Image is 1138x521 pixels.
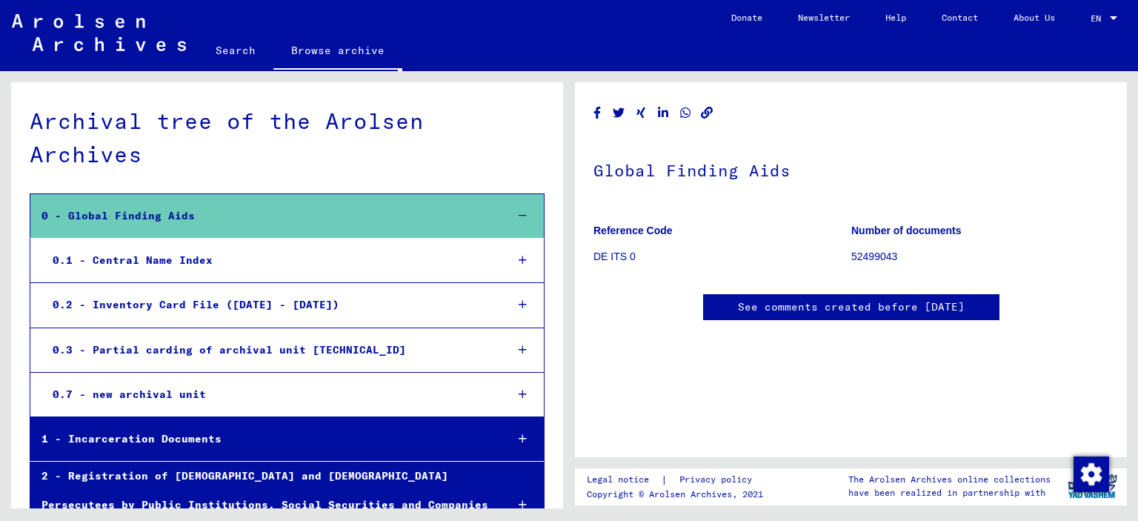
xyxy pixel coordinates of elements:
p: 52499043 [851,249,1108,265]
div: 1 - Incarceration Documents [30,425,493,454]
a: Search [198,33,273,68]
button: Share on LinkedIn [656,104,671,122]
div: | [587,472,770,488]
img: Arolsen_neg.svg [12,14,186,51]
div: 0.2 - Inventory Card File ([DATE] - [DATE]) [41,291,493,319]
a: Legal notice [587,472,661,488]
a: Privacy policy [668,472,770,488]
p: The Arolsen Archives online collections [848,473,1051,486]
div: 0.3 - Partial carding of archival unit [TECHNICAL_ID] [41,336,493,365]
div: 0 - Global Finding Aids [30,202,493,230]
button: Share on Facebook [590,104,605,122]
a: Browse archive [273,33,402,71]
div: Archival tree of the Arolsen Archives [30,104,545,171]
button: Copy link [699,104,715,122]
div: Change consent [1073,456,1108,491]
h1: Global Finding Aids [593,136,1108,202]
p: DE ITS 0 [593,249,851,265]
b: Reference Code [593,225,673,236]
button: Share on WhatsApp [678,104,693,122]
img: Change consent [1074,457,1109,492]
button: Share on Xing [633,104,649,122]
p: Copyright © Arolsen Archives, 2021 [587,488,770,501]
div: 0.7 - new archival unit [41,380,493,409]
button: Share on Twitter [611,104,627,122]
div: 0.1 - Central Name Index [41,246,493,275]
img: yv_logo.png [1065,468,1120,505]
span: EN [1091,13,1107,24]
p: have been realized in partnership with [848,486,1051,500]
a: See comments created before [DATE] [738,299,965,315]
b: Number of documents [851,225,962,236]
